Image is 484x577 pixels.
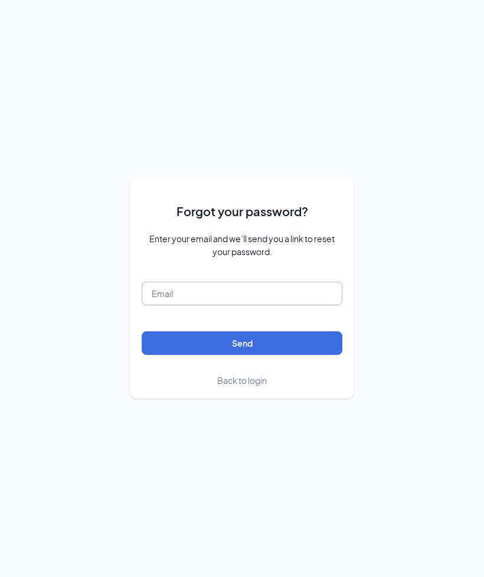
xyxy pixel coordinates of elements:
[217,375,267,386] span: Back to login
[142,282,342,305] input: Email
[176,202,308,220] span: Forgot your password?
[142,232,342,258] span: Enter your email and we’ll send you a link to reset your password.
[142,331,342,355] button: Send
[217,374,267,387] a: Back to login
